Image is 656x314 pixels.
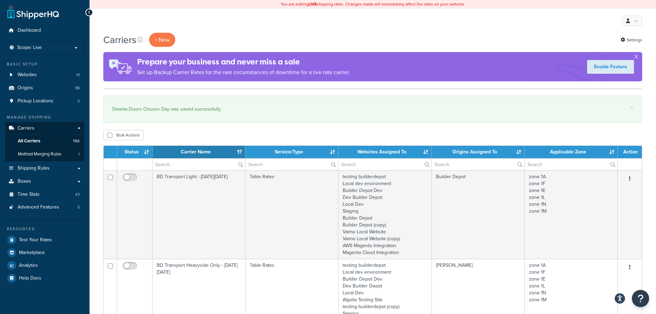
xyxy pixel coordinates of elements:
[5,135,84,148] a: All Carriers 192
[18,192,40,197] span: Time Slots
[17,45,42,51] span: Scope: Live
[73,138,80,144] span: 192
[103,33,136,47] h1: Carriers
[5,259,84,272] a: Analytics
[77,204,80,210] span: 5
[246,170,339,259] td: Table Rates
[5,175,84,188] a: Boxes
[7,5,59,19] a: ShipperHQ Home
[18,165,50,171] span: Shipping Rules
[5,162,84,175] a: Shipping Rules
[103,130,144,140] button: Bulk Actions
[18,85,33,91] span: Origins
[246,146,339,158] th: Service/Type: activate to sort column ascending
[432,159,524,170] input: Search
[18,72,37,78] span: Websites
[587,60,634,74] a: Enable Feature
[18,151,61,157] span: Method Merging Rules
[77,98,80,104] span: 2
[18,28,41,33] span: Dashboard
[5,188,84,201] a: Time Slots 43
[19,250,45,256] span: Marketplace
[5,69,84,81] li: Websites
[5,226,84,232] div: Resources
[5,188,84,201] li: Time Slots
[5,69,84,81] a: Websites 14
[18,98,53,104] span: Pickup Locations
[149,33,175,47] button: + New
[19,237,52,243] span: Test Your Rates
[5,246,84,259] a: Marketplace
[112,104,633,114] div: Deanta Doors Chosen Day was saved successfully
[117,146,153,158] th: Status: activate to sort column ascending
[5,82,84,94] li: Origins
[339,170,431,259] td: testing builderdepot Local dev environment Builder Depot Dev Dev Builder Depot Local Dev Staging ...
[5,122,84,135] a: Carriers
[339,146,431,158] th: Websites Assigned To: activate to sort column ascending
[432,146,525,158] th: Origins Assigned To: activate to sort column ascending
[5,148,84,161] a: Method Merging Rules 1
[78,151,80,157] span: 1
[525,146,618,158] th: Applicable Zone: activate to sort column ascending
[75,85,80,91] span: 96
[5,234,84,246] a: Test Your Rates
[153,170,246,259] td: BD Transport Light - [DATE][DATE]
[103,52,137,81] img: ad-rules-rateshop-fe6ec290ccb7230408bd80ed9643f0289d75e0ffd9eb532fc0e269fcd187b520.png
[19,263,38,269] span: Analytics
[19,275,41,281] span: Help Docs
[525,170,618,259] td: zone 1A zone 1F zone 1E zone 1L zone 1N zone 1M
[137,56,350,68] h4: Prepare your business and never miss a sale
[76,72,80,78] span: 14
[5,95,84,108] a: Pickup Locations 2
[432,170,525,259] td: Builder Depot
[5,114,84,120] div: Manage Shipping
[631,104,633,110] a: ×
[153,159,245,170] input: Search
[309,1,317,7] b: LIVE
[5,201,84,214] li: Advanced Features
[153,146,246,158] th: Carrier Name: activate to sort column ascending
[632,290,649,307] button: Open Resource Center
[137,68,350,77] p: Set up Backup Carrier Rates for the rare circumstances of downtime for a live rate carrier.
[525,159,617,170] input: Search
[5,201,84,214] a: Advanced Features 5
[5,122,84,161] li: Carriers
[18,204,59,210] span: Advanced Features
[5,272,84,284] a: Help Docs
[5,61,84,67] div: Basic Setup
[5,148,84,161] li: Method Merging Rules
[18,138,40,144] span: All Carriers
[5,82,84,94] a: Origins 96
[621,35,642,45] a: Settings
[75,192,80,197] span: 43
[246,159,338,170] input: Search
[339,159,431,170] input: Search
[18,125,34,131] span: Carriers
[5,135,84,148] li: All Carriers
[18,179,31,184] span: Boxes
[618,146,642,158] th: Action
[5,95,84,108] li: Pickup Locations
[5,24,84,37] a: Dashboard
